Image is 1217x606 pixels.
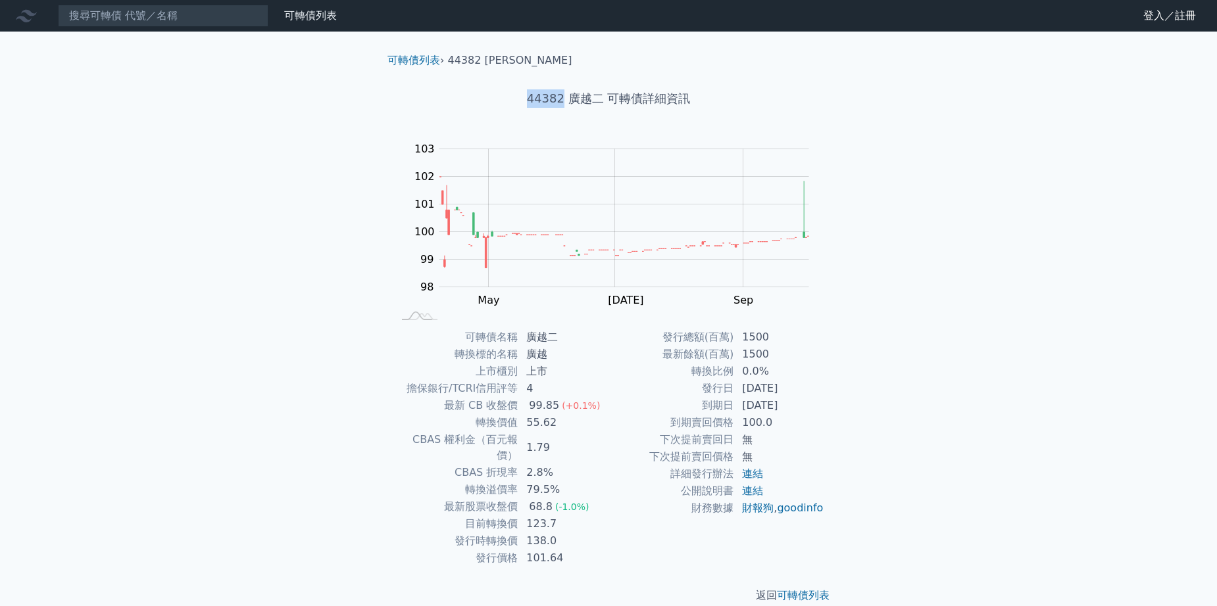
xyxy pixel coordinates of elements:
td: 55.62 [518,414,608,431]
a: 連結 [742,467,763,480]
a: 可轉債列表 [387,54,440,66]
td: [DATE] [734,380,824,397]
iframe: Chat Widget [1151,543,1217,606]
td: 100.0 [734,414,824,431]
tspan: [DATE] [608,294,643,306]
td: CBAS 權利金（百元報價） [393,431,518,464]
td: 發行日 [608,380,734,397]
a: 連結 [742,484,763,497]
span: (-1.0%) [555,501,589,512]
span: (+0.1%) [562,400,600,411]
div: 聊天小工具 [1151,543,1217,606]
td: 138.0 [518,532,608,549]
td: 廣越二 [518,329,608,346]
a: 可轉債列表 [284,9,337,22]
td: [DATE] [734,397,824,414]
td: 轉換溢價率 [393,481,518,498]
td: 1500 [734,346,824,363]
li: › [387,53,444,68]
td: 發行總額(百萬) [608,329,734,346]
td: 79.5% [518,481,608,498]
td: 廣越 [518,346,608,363]
td: 轉換價值 [393,414,518,431]
a: goodinfo [777,501,823,514]
td: 擔保銀行/TCRI信用評等 [393,380,518,397]
tspan: May [478,294,499,306]
td: 到期賣回價格 [608,414,734,431]
a: 登入／註冊 [1133,5,1206,26]
td: 上市櫃別 [393,363,518,380]
div: 99.85 [526,398,562,413]
tspan: 103 [414,143,435,155]
a: 財報狗 [742,501,774,514]
td: , [734,500,824,517]
td: 上市 [518,363,608,380]
td: 123.7 [518,515,608,532]
td: 下次提前賣回價格 [608,448,734,465]
tspan: 99 [420,253,434,266]
td: 到期日 [608,397,734,414]
tspan: 100 [414,225,435,238]
td: 最新 CB 收盤價 [393,397,518,414]
td: 2.8% [518,464,608,481]
td: 最新股票收盤價 [393,498,518,515]
p: 返回 [377,588,840,603]
td: 最新餘額(百萬) [608,346,734,363]
td: CBAS 折現率 [393,464,518,481]
li: 44382 [PERSON_NAME] [448,53,572,68]
td: 下次提前賣回日 [608,431,734,448]
h1: 44382 廣越二 可轉債詳細資訊 [377,89,840,108]
td: 發行時轉換價 [393,532,518,549]
td: 發行價格 [393,549,518,567]
a: 可轉債列表 [777,589,830,601]
td: 4 [518,380,608,397]
div: 68.8 [526,499,555,515]
td: 無 [734,431,824,448]
td: 無 [734,448,824,465]
g: Series [439,177,808,268]
tspan: 101 [414,198,435,210]
td: 轉換比例 [608,363,734,380]
td: 101.64 [518,549,608,567]
td: 公開說明書 [608,482,734,500]
td: 詳細發行辦法 [608,465,734,482]
td: 可轉債名稱 [393,329,518,346]
g: Chart [408,143,829,306]
td: 轉換標的名稱 [393,346,518,363]
input: 搜尋可轉債 代號／名稱 [58,5,268,27]
td: 1.79 [518,431,608,464]
tspan: Sep [733,294,753,306]
td: 0.0% [734,363,824,380]
tspan: 98 [420,281,434,293]
td: 財務數據 [608,500,734,517]
td: 目前轉換價 [393,515,518,532]
td: 1500 [734,329,824,346]
tspan: 102 [414,170,435,183]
